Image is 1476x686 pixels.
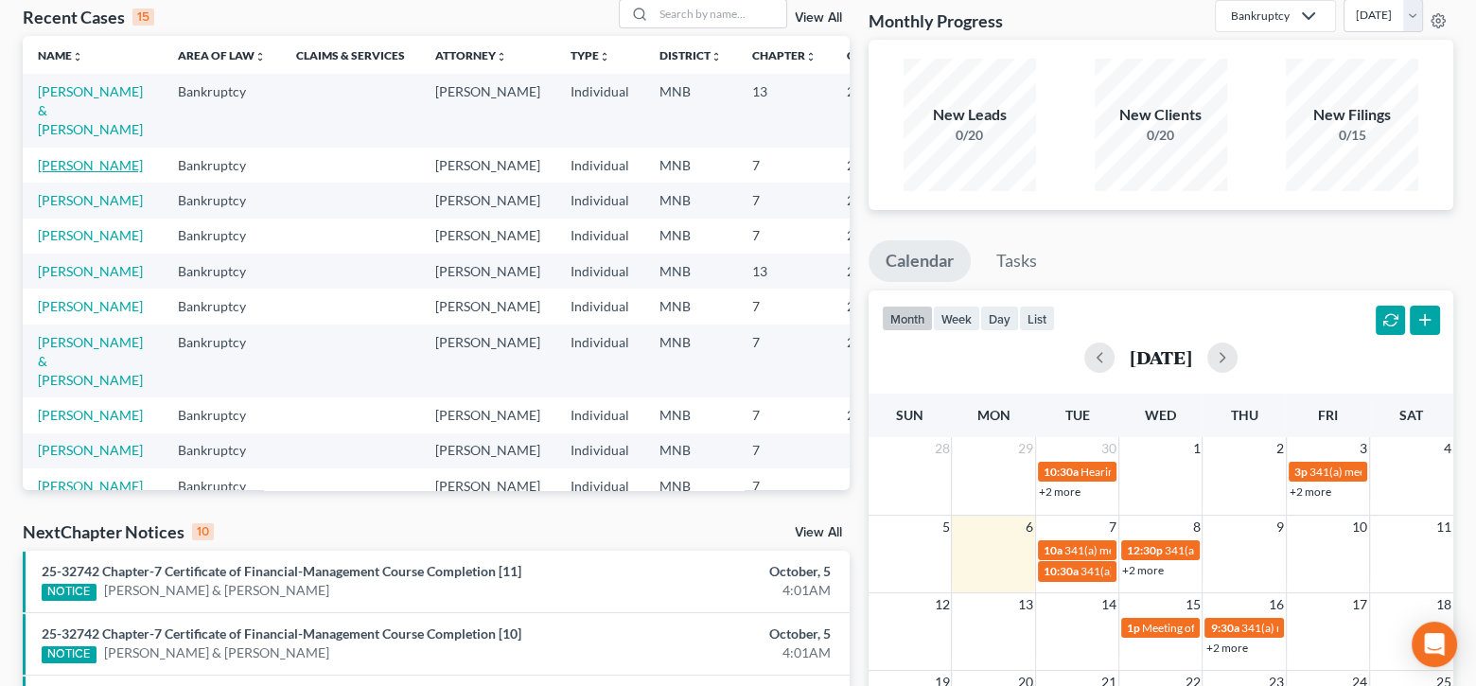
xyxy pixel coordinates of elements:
[1183,593,1202,616] span: 15
[1205,641,1247,655] a: +2 more
[42,646,97,663] div: NOTICE
[933,306,980,331] button: week
[1286,104,1418,126] div: New Filings
[1318,407,1338,423] span: Fri
[1434,593,1453,616] span: 18
[178,48,266,62] a: Area of Lawunfold_more
[1044,465,1079,479] span: 10:30a
[1145,407,1176,423] span: Wed
[1039,484,1081,499] a: +2 more
[832,325,922,397] td: 25-42300
[420,433,555,468] td: [PERSON_NAME]
[555,468,644,503] td: Individual
[1024,516,1035,538] span: 6
[737,289,832,324] td: 7
[737,148,832,183] td: 7
[832,219,922,254] td: 24-33236
[644,325,737,397] td: MNB
[1240,621,1423,635] span: 341(a) meeting for [PERSON_NAME]
[979,240,1054,282] a: Tasks
[163,468,281,503] td: Bankruptcy
[1081,465,1328,479] span: Hearing for [PERSON_NAME] & [PERSON_NAME]
[832,397,922,432] td: 25-42290
[1130,347,1192,367] h2: [DATE]
[795,11,842,25] a: View All
[281,36,420,74] th: Claims & Services
[1064,407,1089,423] span: Tue
[832,74,922,147] td: 24-32531
[1127,621,1140,635] span: 1p
[555,397,644,432] td: Individual
[932,593,951,616] span: 12
[38,83,143,137] a: [PERSON_NAME] & [PERSON_NAME]
[599,51,610,62] i: unfold_more
[1064,543,1247,557] span: 341(a) meeting for [PERSON_NAME]
[555,325,644,397] td: Individual
[1165,543,1347,557] span: 341(a) meeting for [PERSON_NAME]
[192,523,214,540] div: 10
[940,516,951,538] span: 5
[38,192,143,208] a: [PERSON_NAME]
[163,254,281,289] td: Bankruptcy
[163,289,281,324] td: Bankruptcy
[1399,407,1423,423] span: Sat
[1081,564,1363,578] span: 341(a) meeting for [PERSON_NAME] & [PERSON_NAME]
[580,581,831,600] div: 4:01AM
[832,254,922,289] td: 25-40741
[832,289,922,324] td: 25-43169
[795,526,842,539] a: View All
[1016,437,1035,460] span: 29
[38,263,143,279] a: [PERSON_NAME]
[904,104,1036,126] div: New Leads
[104,643,329,662] a: [PERSON_NAME] & [PERSON_NAME]
[896,407,923,423] span: Sun
[38,298,143,314] a: [PERSON_NAME]
[163,433,281,468] td: Bankruptcy
[163,183,281,218] td: Bankruptcy
[1412,622,1457,667] div: Open Intercom Messenger
[1231,8,1290,24] div: Bankruptcy
[72,51,83,62] i: unfold_more
[555,183,644,218] td: Individual
[1350,516,1369,538] span: 10
[1044,543,1063,557] span: 10a
[420,219,555,254] td: [PERSON_NAME]
[737,254,832,289] td: 13
[1290,484,1331,499] a: +2 more
[555,74,644,147] td: Individual
[555,148,644,183] td: Individual
[737,397,832,432] td: 7
[805,51,817,62] i: unfold_more
[580,562,831,581] div: October, 5
[38,407,143,423] a: [PERSON_NAME]
[580,624,831,643] div: October, 5
[737,433,832,468] td: 7
[420,289,555,324] td: [PERSON_NAME]
[420,183,555,218] td: [PERSON_NAME]
[555,433,644,468] td: Individual
[104,581,329,600] a: [PERSON_NAME] & [PERSON_NAME]
[1294,465,1308,479] span: 3p
[644,148,737,183] td: MNB
[1442,437,1453,460] span: 4
[163,74,281,147] td: Bankruptcy
[644,397,737,432] td: MNB
[711,51,722,62] i: unfold_more
[1190,516,1202,538] span: 8
[420,325,555,397] td: [PERSON_NAME]
[904,126,1036,145] div: 0/20
[1099,437,1118,460] span: 30
[420,74,555,147] td: [PERSON_NAME]
[580,643,831,662] div: 4:01AM
[644,183,737,218] td: MNB
[980,306,1019,331] button: day
[1107,516,1118,538] span: 7
[1358,437,1369,460] span: 3
[1274,516,1286,538] span: 9
[23,520,214,543] div: NextChapter Notices
[644,433,737,468] td: MNB
[163,325,281,397] td: Bankruptcy
[1286,126,1418,145] div: 0/15
[132,9,154,26] div: 15
[1016,593,1035,616] span: 13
